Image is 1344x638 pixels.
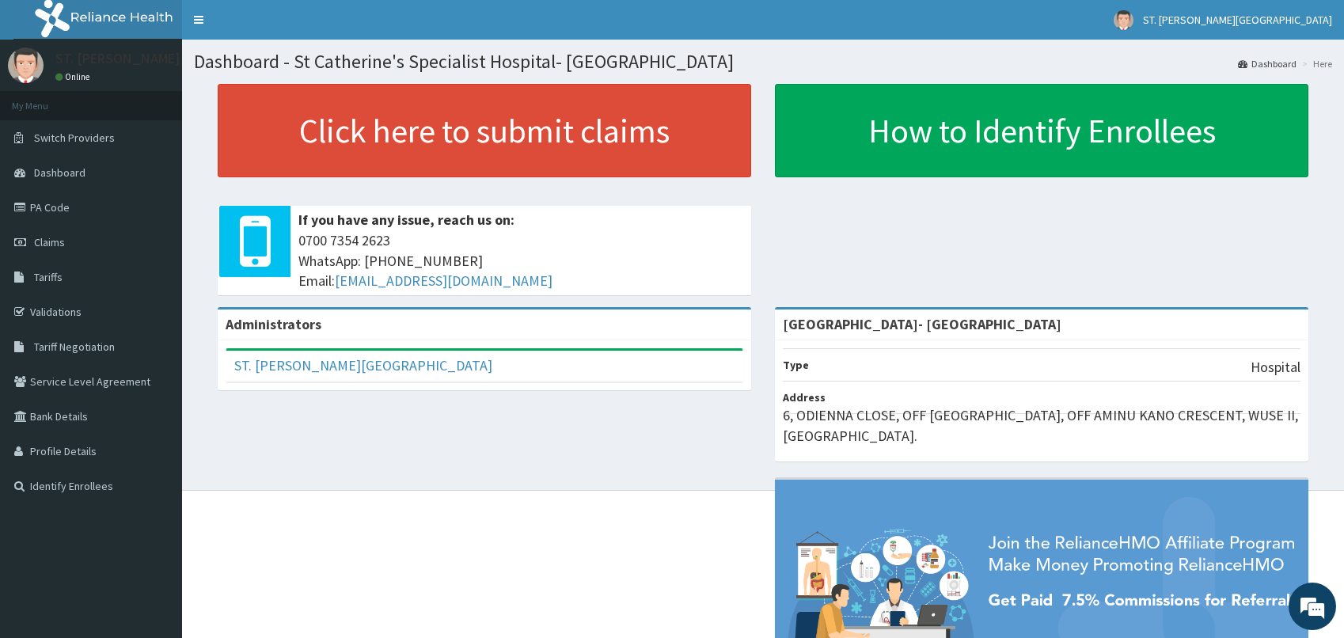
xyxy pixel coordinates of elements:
a: How to Identify Enrollees [775,84,1308,177]
p: ST. [PERSON_NAME][GEOGRAPHIC_DATA] [55,51,311,66]
span: Tariff Negotiation [34,340,115,354]
img: User Image [8,47,44,83]
span: 0700 7354 2623 WhatsApp: [PHONE_NUMBER] Email: [298,230,743,291]
b: Address [783,390,826,404]
span: Tariffs [34,270,63,284]
h1: Dashboard - St Catherine's Specialist Hospital- [GEOGRAPHIC_DATA] [194,51,1332,72]
a: Dashboard [1238,57,1297,70]
p: 6, ODIENNA CLOSE, OFF [GEOGRAPHIC_DATA], OFF AMINU KANO CRESCENT, WUSE II, [GEOGRAPHIC_DATA]. [783,405,1300,446]
li: Here [1298,57,1332,70]
strong: [GEOGRAPHIC_DATA]- [GEOGRAPHIC_DATA] [783,315,1061,333]
b: If you have any issue, reach us on: [298,211,514,229]
a: Online [55,71,93,82]
p: Hospital [1251,357,1300,378]
b: Administrators [226,315,321,333]
span: Switch Providers [34,131,115,145]
a: Click here to submit claims [218,84,751,177]
span: Claims [34,235,65,249]
b: Type [783,358,809,372]
img: User Image [1114,10,1133,30]
a: [EMAIL_ADDRESS][DOMAIN_NAME] [335,272,552,290]
a: ST. [PERSON_NAME][GEOGRAPHIC_DATA] [234,356,492,374]
span: Dashboard [34,165,85,180]
span: ST. [PERSON_NAME][GEOGRAPHIC_DATA] [1143,13,1332,27]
